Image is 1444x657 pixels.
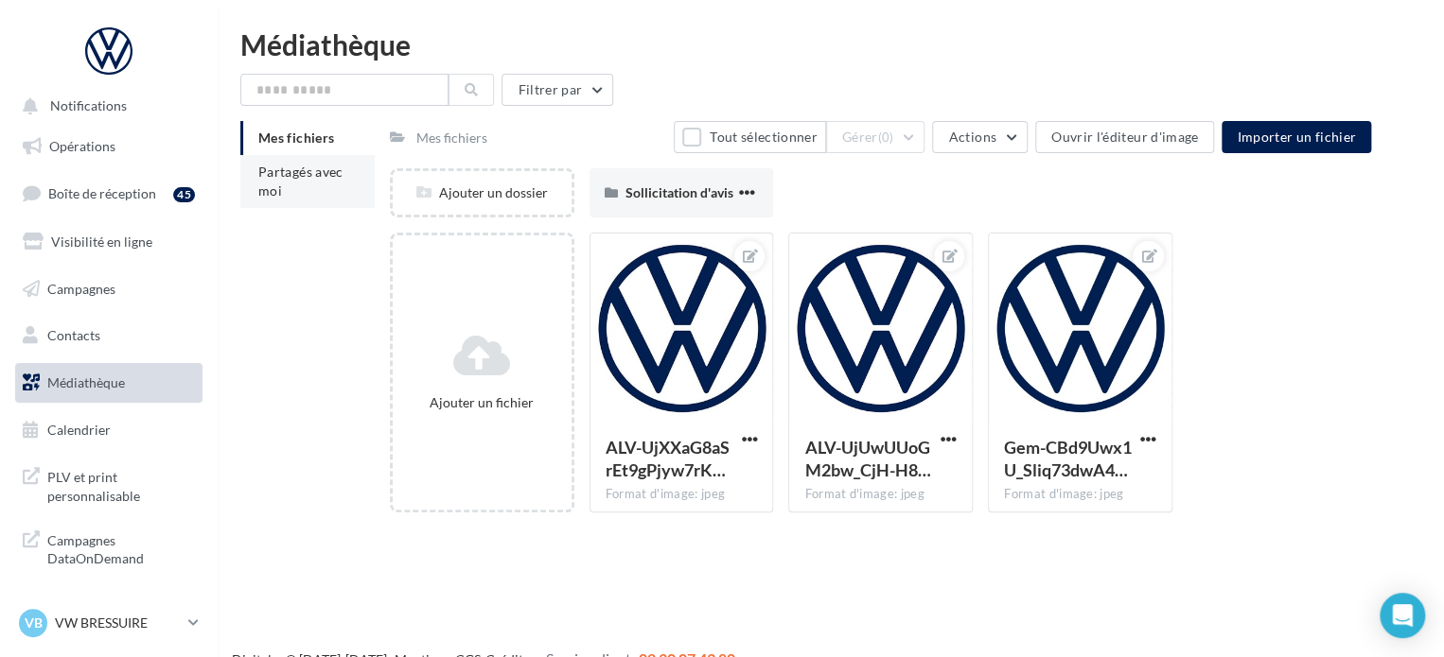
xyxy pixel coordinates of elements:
[47,327,100,343] span: Contacts
[11,222,206,262] a: Visibilité en ligne
[606,486,758,503] div: Format d'image: jpeg
[1222,121,1371,153] button: Importer un fichier
[25,614,43,632] span: VB
[674,121,825,153] button: Tout sélectionner
[393,183,572,202] div: Ajouter un dossier
[11,520,206,576] a: Campagnes DataOnDemand
[878,130,894,145] span: (0)
[11,127,206,166] a: Opérations
[47,374,125,390] span: Médiathèque
[932,121,1027,153] button: Actions
[948,129,995,145] span: Actions
[11,410,206,450] a: Calendrier
[11,457,206,512] a: PLV et print personnalisable
[804,437,930,480] span: ALV-UjUwUUoGM2bw_CjH-H8EVkDwvTkHYn6FP-BAI4ATkrscGEuCgXS3
[625,184,733,200] span: Sollicitation d'avis
[50,98,127,114] span: Notifications
[400,393,564,412] div: Ajouter un fichier
[11,316,206,355] a: Contacts
[55,614,181,632] p: VW BRESSUIRE
[1380,593,1425,638] div: Open Intercom Messenger
[1004,486,1156,503] div: Format d'image: jpeg
[47,280,115,296] span: Campagnes
[416,129,487,147] div: Mes fichiers
[502,74,613,106] button: Filtrer par
[1004,437,1132,480] span: Gem-CBd9Uwx1U_Sliq73dwA4sZ9_FrKnZUZRtPgIJh_YIhJqYLkrA6-thrXqRQuzCD4nqw_OqP4JXOexwA=s0
[49,138,115,154] span: Opérations
[606,437,730,480] span: ALV-UjXXaG8aSrEt9gPjyw7rKLJ-bnJu81bdYS88r6WNntzmFmyRS-c8
[47,422,111,438] span: Calendrier
[47,527,195,568] span: Campagnes DataOnDemand
[173,187,195,202] div: 45
[11,363,206,403] a: Médiathèque
[804,486,957,503] div: Format d'image: jpeg
[11,173,206,214] a: Boîte de réception45
[240,30,1421,59] div: Médiathèque
[1237,129,1356,145] span: Importer un fichier
[258,164,343,199] span: Partagés avec moi
[48,185,156,201] span: Boîte de réception
[258,130,334,146] span: Mes fichiers
[1035,121,1214,153] button: Ouvrir l'éditeur d'image
[826,121,925,153] button: Gérer(0)
[15,605,203,641] a: VB VW BRESSUIRE
[47,464,195,505] span: PLV et print personnalisable
[51,233,152,250] span: Visibilité en ligne
[11,269,206,309] a: Campagnes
